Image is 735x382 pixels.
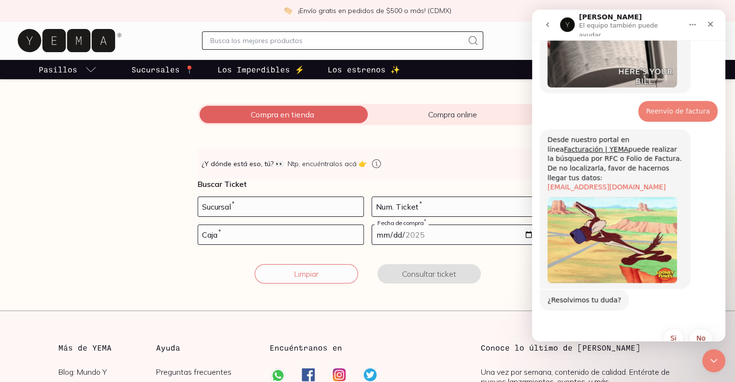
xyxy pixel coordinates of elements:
[216,60,306,79] a: Los Imperdibles ⚡️
[702,349,725,372] iframe: Intercom live chat
[8,91,186,120] div: user dice…
[114,97,178,107] div: Reenvío de factura
[275,159,284,169] span: 👀
[8,120,186,280] div: Clara Bot dice…
[255,264,358,283] button: Limpiar
[375,219,429,226] label: Fecha de compra
[372,197,537,216] input: 123
[198,197,363,216] input: 728
[131,64,194,75] p: Sucursales 📍
[481,342,677,354] h3: Conoce lo último de [PERSON_NAME]
[377,264,481,283] button: Consultar ticket
[372,225,537,244] input: 14-05-2023
[15,126,151,183] div: Desde nuestro portal en línea puede realizar la búsqueda por RFC o Folio de Factura. De no locali...
[270,342,342,354] h3: Encuéntranos en
[288,159,367,169] span: Ntp, encuéntralos acá 👉
[15,173,134,181] a: [EMAIL_ADDRESS][DOMAIN_NAME]
[8,120,159,279] div: Desde nuestro portal en líneaFacturación | YEMApuede realizar la búsqueda por RFC o Folio de Fact...
[284,6,292,15] img: check
[210,35,464,46] input: Busca los mejores productos
[156,342,254,354] h3: Ayuda
[298,6,451,15] p: ¡Envío gratis en pedidos de $500 o más! (CDMX)
[106,91,186,113] div: Reenvío de factura
[198,179,538,189] p: Buscar Ticket
[130,60,196,79] a: Sucursales 📍
[217,64,304,75] p: Los Imperdibles ⚡️
[326,60,402,79] a: Los estrenos ✨
[58,342,157,354] h3: Más de YEMA
[368,110,538,119] span: Compra online
[37,60,99,79] a: pasillo-todos-link
[15,286,89,296] div: ¿Resolvimos tu duda?
[156,367,254,377] a: Preguntas frecuentes
[157,319,181,338] button: No
[202,159,284,169] strong: ¿Y dónde está eso, tú?
[32,136,96,143] a: Facturación | YEMA
[58,367,157,377] a: Blog: Mundo Y
[198,225,363,244] input: 03
[8,280,186,313] div: Clara Bot dice…
[532,10,725,341] iframe: Intercom live chat
[131,319,152,338] button: Si
[8,280,97,301] div: ¿Resolvimos tu duda?
[39,64,77,75] p: Pasillos
[328,64,400,75] p: Los estrenos ✨
[198,110,368,119] span: Compra en tienda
